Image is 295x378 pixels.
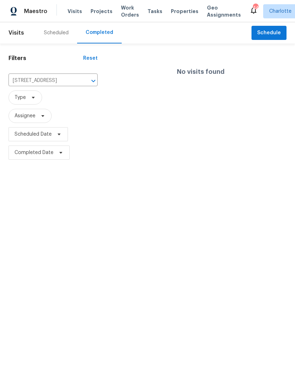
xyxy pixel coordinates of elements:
[15,112,35,119] span: Assignee
[91,8,112,15] span: Projects
[15,131,52,138] span: Scheduled Date
[8,75,78,86] input: Search for an address...
[177,68,225,75] h4: No visits found
[171,8,198,15] span: Properties
[15,149,53,156] span: Completed Date
[24,8,47,15] span: Maestro
[257,29,281,37] span: Schedule
[86,29,113,36] div: Completed
[88,76,98,86] button: Open
[15,94,26,101] span: Type
[253,4,258,11] div: 44
[8,55,83,62] h1: Filters
[269,8,291,15] span: Charlotte
[147,9,162,14] span: Tasks
[83,55,98,62] div: Reset
[8,25,24,41] span: Visits
[207,4,241,18] span: Geo Assignments
[121,4,139,18] span: Work Orders
[44,29,69,36] div: Scheduled
[68,8,82,15] span: Visits
[251,26,287,40] button: Schedule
